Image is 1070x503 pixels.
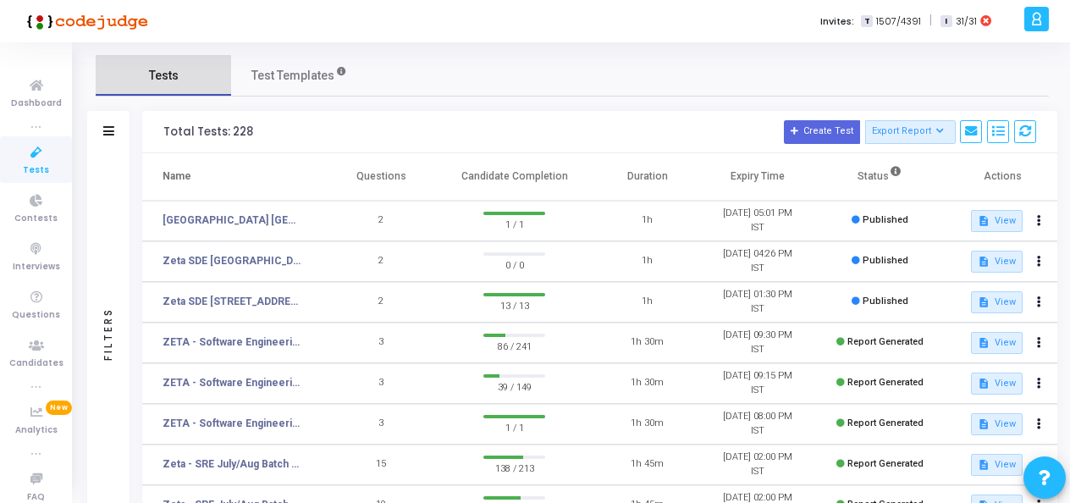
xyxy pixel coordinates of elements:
div: Total Tests: 228 [163,125,253,139]
button: Create Test [784,120,860,144]
td: 1h 45m [593,445,703,485]
span: 1507/4391 [876,14,921,29]
td: [DATE] 05:01 PM IST [703,201,813,241]
span: 0 / 0 [483,256,544,273]
td: [DATE] 02:00 PM IST [703,445,813,485]
button: Export Report [865,120,956,144]
span: New [46,401,72,415]
span: 13 / 13 [483,296,544,313]
span: Published [863,296,908,307]
a: Zeta SDE [GEOGRAPHIC_DATA] Batch 2 [163,253,301,268]
th: Expiry Time [703,153,813,201]
th: Name [142,153,326,201]
td: [DATE] 04:26 PM IST [703,241,813,282]
span: Candidates [9,357,63,371]
td: 15 [326,445,436,485]
span: 1 / 1 [483,215,544,232]
a: Zeta - SRE July/Aug Batch - [DATE] [163,456,301,472]
td: 1h 30m [593,323,703,363]
mat-icon: description [978,418,990,430]
span: Published [863,255,908,266]
span: 86 / 241 [483,337,544,354]
mat-icon: description [978,378,990,390]
a: ZETA - Software Engineering - 2025 - [DATE] [163,375,301,390]
th: Candidate Completion [436,153,592,201]
th: Actions [947,153,1057,201]
span: Interviews [13,260,60,274]
button: View [971,210,1023,232]
mat-icon: description [978,337,990,349]
span: Report Generated [847,377,924,388]
span: Contests [14,212,58,226]
div: Filters [101,240,116,427]
button: View [971,454,1023,476]
td: [DATE] 09:30 PM IST [703,323,813,363]
span: 138 / 213 [483,459,544,476]
td: 1h [593,282,703,323]
span: Report Generated [847,458,924,469]
td: [DATE] 08:00 PM IST [703,404,813,445]
td: 1h [593,241,703,282]
button: View [971,332,1023,354]
mat-icon: description [978,215,990,227]
th: Duration [593,153,703,201]
td: 2 [326,241,436,282]
td: 3 [326,363,436,404]
td: 1h [593,201,703,241]
mat-icon: description [978,256,990,268]
td: 1h 30m [593,404,703,445]
td: 3 [326,404,436,445]
th: Questions [326,153,436,201]
span: Report Generated [847,336,924,347]
mat-icon: description [978,296,990,308]
span: Dashboard [11,97,62,111]
button: View [971,291,1023,313]
a: Zeta SDE [STREET_ADDRESS] [163,294,301,309]
span: Tests [149,67,179,85]
span: Analytics [15,423,58,438]
button: View [971,413,1023,435]
td: 2 [326,201,436,241]
button: View [971,373,1023,395]
span: T [861,15,872,28]
span: Report Generated [847,417,924,428]
span: | [929,12,932,30]
span: I [940,15,951,28]
td: 1h 30m [593,363,703,404]
td: [DATE] 09:15 PM IST [703,363,813,404]
button: View [971,251,1023,273]
a: ZETA - Software Engineering - 2025 - [DATE] [163,334,301,350]
td: 3 [326,323,436,363]
a: [GEOGRAPHIC_DATA] [GEOGRAPHIC_DATA] hiring dummy test [163,213,301,228]
img: logo [21,4,148,38]
th: Status [814,153,947,201]
span: Tests [23,163,49,178]
span: Published [863,214,908,225]
span: 39 / 149 [483,378,544,395]
span: 1 / 1 [483,418,544,435]
span: 31/31 [956,14,977,29]
td: 2 [326,282,436,323]
mat-icon: description [978,459,990,471]
span: Test Templates [251,67,334,85]
a: ZETA - Software Engineering- [DATE] [163,416,301,431]
td: [DATE] 01:30 PM IST [703,282,813,323]
span: Questions [12,308,60,323]
label: Invites: [820,14,854,29]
